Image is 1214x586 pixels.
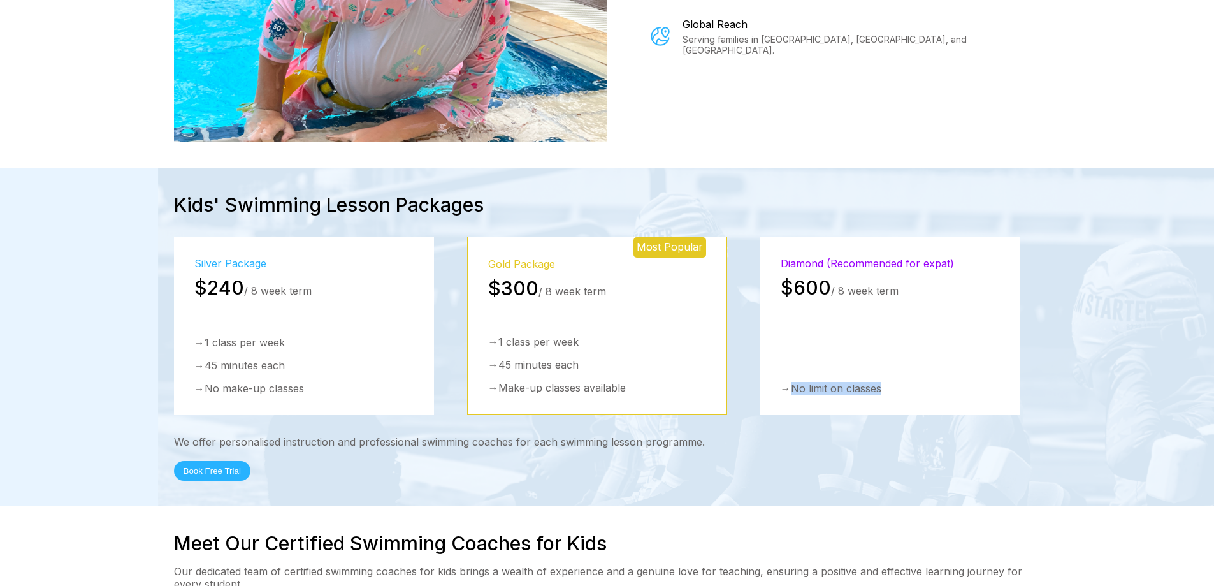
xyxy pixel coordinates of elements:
div: Gold Package [488,258,706,270]
div: Silver Package [194,257,414,270]
div: → 45 minutes each [194,359,414,372]
h2: Meet Our Certified Swimming Coaches for Kids [174,532,1041,555]
div: → 1 class per week [488,335,706,348]
div: We offer personalised instruction and professional swimming coaches for each swimming lesson prog... [174,436,1041,448]
div: / 8 week term [781,276,1000,299]
button: Book Free Trial [174,461,250,481]
div: → Make-up classes available [488,381,706,394]
span: $600 [781,276,831,299]
div: → No limit on classes [781,382,1000,395]
div: / 8 week term [194,276,414,299]
div: Diamond (Recommended for expat) [781,257,1000,270]
div: Serving families in [GEOGRAPHIC_DATA], [GEOGRAPHIC_DATA], and [GEOGRAPHIC_DATA]. [683,34,997,55]
div: Kids' Swimming Lesson Packages [174,193,1041,216]
div: / 8 week term [488,277,706,300]
div: → 45 minutes each [488,358,706,371]
div: → No make-up classes [194,382,414,395]
div: → 1 class per week [194,336,414,349]
span: $300 [488,277,538,300]
div: Most Popular [633,237,706,258]
img: a happy child attending a group swimming lesson for kids [651,27,670,46]
div: Global Reach [683,18,997,31]
span: $240 [194,276,244,299]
